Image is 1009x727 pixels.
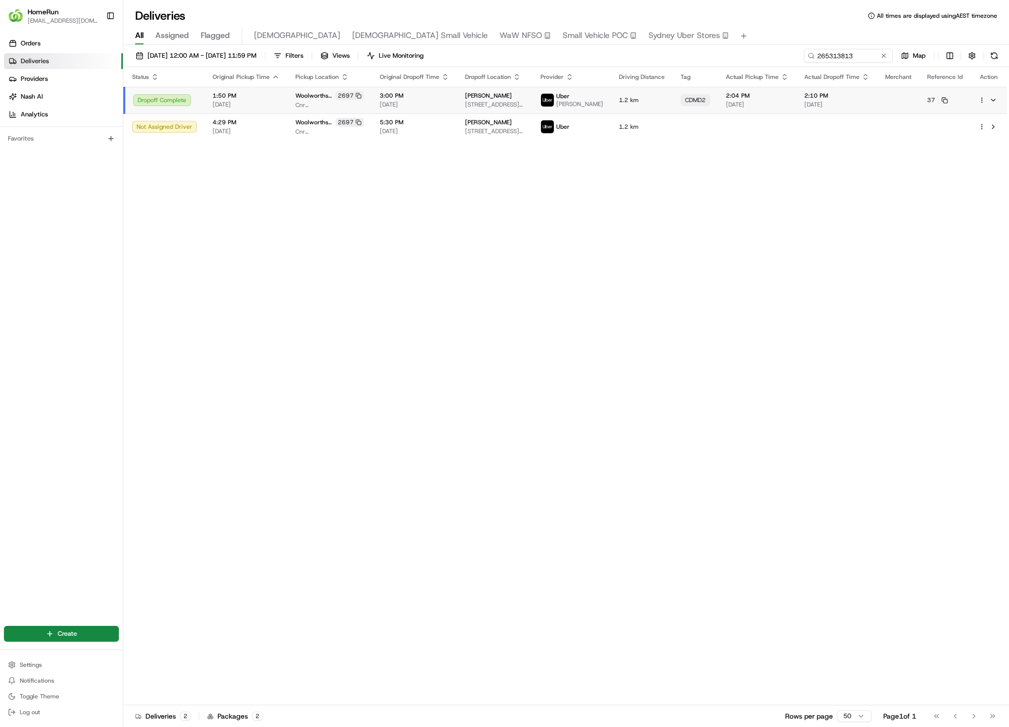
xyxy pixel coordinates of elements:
[877,12,997,20] span: All times are displayed using AEST timezone
[20,692,59,700] span: Toggle Theme
[4,71,123,87] a: Providers
[380,73,439,81] span: Original Dropoff Time
[465,118,512,126] span: [PERSON_NAME]
[295,128,364,136] span: Cnr [GEOGRAPHIC_DATA][STREET_ADDRESS][GEOGRAPHIC_DATA]
[207,711,263,721] div: Packages
[883,711,916,721] div: Page 1 of 1
[316,49,354,63] button: Views
[465,127,525,135] span: [STREET_ADDRESS][PERSON_NAME][PERSON_NAME]
[556,92,570,100] span: Uber
[135,8,185,24] h1: Deliveries
[135,711,191,721] div: Deliveries
[4,53,123,69] a: Deliveries
[21,92,43,101] span: Nash AI
[556,100,603,108] span: [PERSON_NAME]
[465,92,512,100] span: [PERSON_NAME]
[21,110,48,119] span: Analytics
[155,30,189,41] span: Assigned
[4,89,123,105] a: Nash AI
[619,96,665,104] span: 1.2 km
[987,49,1001,63] button: Refresh
[541,120,554,133] img: uber-new-logo.jpeg
[804,73,860,81] span: Actual Dropoff Time
[563,30,628,41] span: Small Vehicle POC
[254,30,340,41] span: [DEMOGRAPHIC_DATA]
[295,118,333,126] span: Woolworths Bulimba
[4,690,119,703] button: Toggle Theme
[295,101,364,109] span: Cnr [GEOGRAPHIC_DATA][STREET_ADDRESS][GEOGRAPHIC_DATA]
[380,118,449,126] span: 5:30 PM
[465,101,525,109] span: [STREET_ADDRESS][PERSON_NAME][PERSON_NAME]
[804,92,869,100] span: 2:10 PM
[335,91,364,100] div: 2697
[885,73,911,81] span: Merchant
[58,629,77,638] span: Create
[332,51,350,60] span: Views
[541,73,564,81] span: Provider
[135,30,144,41] span: All
[4,36,123,51] a: Orders
[978,73,999,81] div: Action
[927,96,948,104] button: 37
[131,49,261,63] button: [DATE] 12:00 AM - [DATE] 11:59 PM
[785,711,833,721] p: Rows per page
[362,49,428,63] button: Live Monitoring
[213,127,280,135] span: [DATE]
[4,107,123,122] a: Analytics
[380,127,449,135] span: [DATE]
[335,118,364,127] div: 2697
[269,49,308,63] button: Filters
[556,123,570,131] span: Uber
[897,49,930,63] button: Map
[213,118,280,126] span: 4:29 PM
[4,705,119,719] button: Log out
[804,49,893,63] input: Type to search
[20,661,42,669] span: Settings
[380,101,449,109] span: [DATE]
[726,73,779,81] span: Actual Pickup Time
[132,73,149,81] span: Status
[8,8,24,24] img: HomeRun
[379,51,424,60] span: Live Monitoring
[4,674,119,688] button: Notifications
[147,51,256,60] span: [DATE] 12:00 AM - [DATE] 11:59 PM
[295,92,333,100] span: Woolworths Bulimba
[619,73,665,81] span: Driving Distance
[500,30,542,41] span: WaW NFSO
[201,30,230,41] span: Flagged
[352,30,488,41] span: [DEMOGRAPHIC_DATA] Small Vehicle
[20,708,40,716] span: Log out
[681,73,690,81] span: Tag
[927,73,963,81] span: Reference Id
[4,626,119,642] button: Create
[213,73,270,81] span: Original Pickup Time
[21,74,48,83] span: Providers
[28,17,98,25] button: [EMAIL_ADDRESS][DOMAIN_NAME]
[685,96,706,104] span: CDMD2
[213,101,280,109] span: [DATE]
[4,4,102,28] button: HomeRunHomeRun[EMAIL_ADDRESS][DOMAIN_NAME]
[180,712,191,721] div: 2
[913,51,926,60] span: Map
[619,123,665,131] span: 1.2 km
[286,51,303,60] span: Filters
[380,92,449,100] span: 3:00 PM
[465,73,511,81] span: Dropoff Location
[726,101,789,109] span: [DATE]
[649,30,720,41] span: Sydney Uber Stores
[4,658,119,672] button: Settings
[28,7,59,17] button: HomeRun
[252,712,263,721] div: 2
[21,39,40,48] span: Orders
[804,101,869,109] span: [DATE]
[21,57,49,66] span: Deliveries
[726,92,789,100] span: 2:04 PM
[213,92,280,100] span: 1:50 PM
[295,73,339,81] span: Pickup Location
[541,94,554,107] img: uber-new-logo.jpeg
[4,131,119,146] div: Favorites
[20,677,54,685] span: Notifications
